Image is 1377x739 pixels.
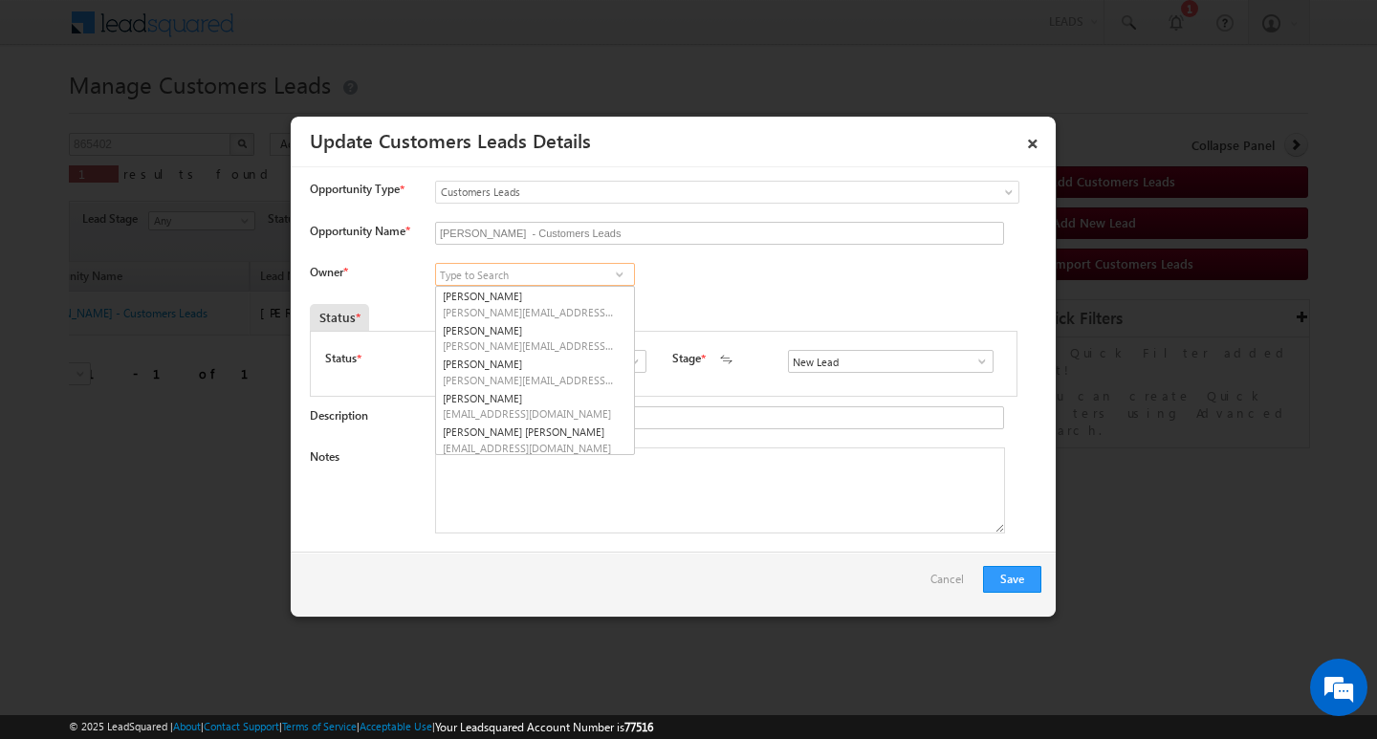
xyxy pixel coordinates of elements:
label: Status [325,350,357,367]
button: Save [983,566,1041,593]
span: [EMAIL_ADDRESS][DOMAIN_NAME] [443,406,615,421]
div: Status [310,304,369,331]
a: Terms of Service [282,720,357,732]
a: Show All Items [607,265,631,284]
a: Cancel [930,566,973,602]
div: Minimize live chat window [314,10,360,55]
span: 77516 [624,720,653,734]
a: Acceptable Use [360,720,432,732]
a: [PERSON_NAME] [436,321,634,356]
a: Contact Support [204,720,279,732]
a: × [1016,123,1049,157]
a: Show All Items [618,352,642,371]
a: Show All Items [965,352,989,371]
a: [PERSON_NAME] [436,389,634,424]
a: Customers Leads [435,181,1019,204]
label: Description [310,408,368,423]
label: Owner [310,265,347,279]
a: [PERSON_NAME] [PERSON_NAME] [436,423,634,457]
a: [PERSON_NAME] [436,355,634,389]
textarea: Type your message and hit 'Enter' [25,177,349,573]
label: Notes [310,449,339,464]
span: [EMAIL_ADDRESS][DOMAIN_NAME] [443,441,615,455]
em: Start Chat [260,589,347,615]
input: Type to Search [788,350,994,373]
span: [PERSON_NAME][EMAIL_ADDRESS][PERSON_NAME][DOMAIN_NAME] [443,338,615,353]
a: [PERSON_NAME] [436,287,634,321]
a: About [173,720,201,732]
span: [PERSON_NAME][EMAIL_ADDRESS][DOMAIN_NAME] [443,373,615,387]
span: Your Leadsquared Account Number is [435,720,653,734]
span: Opportunity Type [310,181,400,198]
label: Opportunity Name [310,224,409,238]
label: Stage [672,350,701,367]
span: Customers Leads [436,184,941,201]
img: d_60004797649_company_0_60004797649 [33,100,80,125]
a: Update Customers Leads Details [310,126,591,153]
span: © 2025 LeadSquared | | | | | [69,718,653,736]
span: [PERSON_NAME][EMAIL_ADDRESS][PERSON_NAME][DOMAIN_NAME] [443,305,615,319]
input: Type to Search [435,263,635,286]
div: Chat with us now [99,100,321,125]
